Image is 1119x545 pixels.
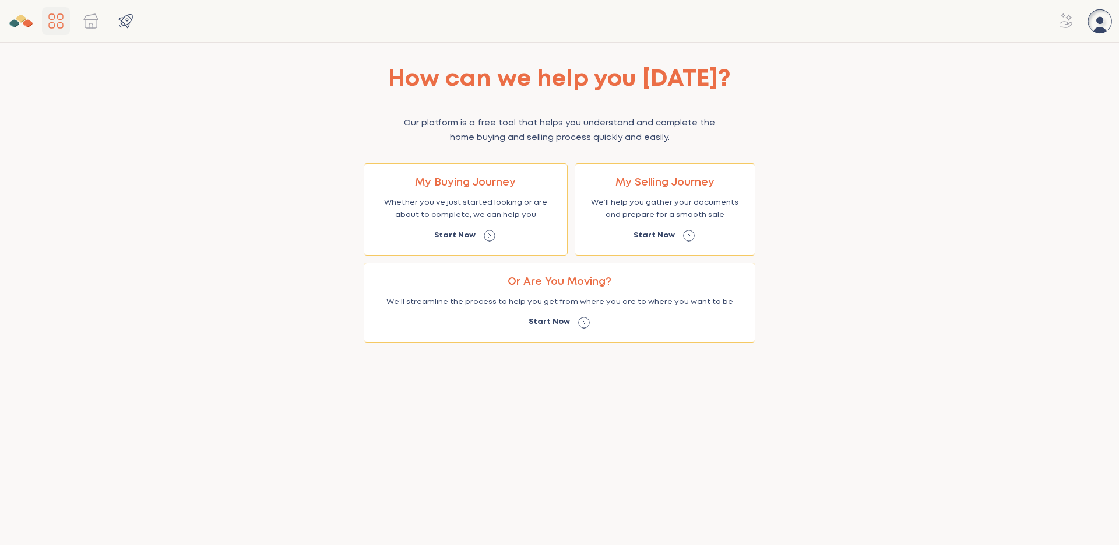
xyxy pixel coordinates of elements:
em: My Selling Journey [615,178,715,187]
p: Start Now [634,230,675,242]
button: My Buying JourneyWhether you’ve just started looking or are about to complete, we can help youSta... [364,163,568,256]
button: My Selling JourneyWe’ll help you gather your documents and prepare for a smooth saleStart Now [575,163,755,256]
span: Properties [77,7,105,35]
em: My Buying Journey [415,178,516,187]
p: Start Now [529,316,570,329]
button: Or Are You Moving?We’ll streamline the process to help you get from where you are to where you wa... [364,263,755,343]
em: Or Are You Moving? [508,277,611,287]
p: Whether you’ve just started looking or are about to complete, we can help you [376,197,555,222]
p: We’ll streamline the process to help you get from where you are to where you want to be [386,296,733,309]
span: Products [112,7,140,35]
p: We’ll help you gather your documents and prepare for a smooth sale [587,197,743,222]
span: Refer for £30 [1053,7,1081,35]
em: How can we help you [DATE]? [388,69,731,90]
p: Our platform is a free tool that helps you understand and complete the home buying and selling pr... [392,116,727,145]
p: Start Now [434,230,476,242]
span: Dashboard [42,7,70,35]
